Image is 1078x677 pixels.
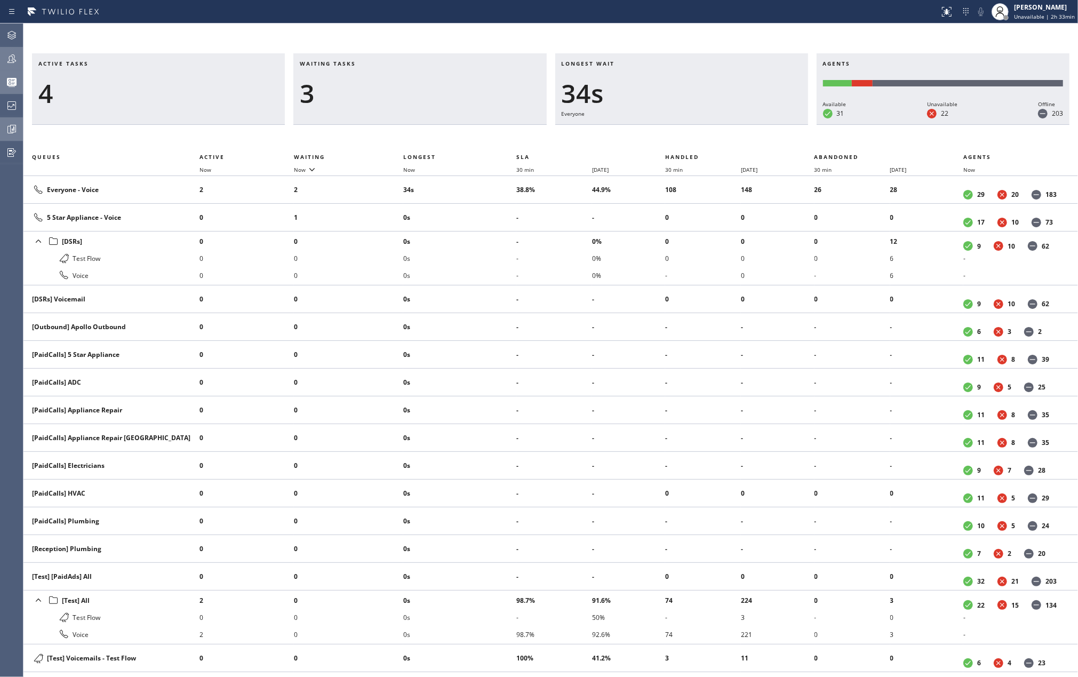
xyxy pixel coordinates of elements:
dt: Unavailable [997,577,1007,586]
li: 0 [294,485,403,502]
dd: 183 [1045,190,1057,199]
li: - [592,346,665,363]
li: - [815,457,890,474]
li: 0s [403,592,516,609]
dd: 8 [1011,410,1015,419]
dd: 11 [977,493,985,503]
li: 0s [403,540,516,557]
div: [DSRs] Voicemail [32,294,191,304]
li: 0 [294,250,403,267]
li: 0 [815,209,890,226]
li: 148 [741,181,814,198]
li: 0 [890,291,963,308]
li: 0 [294,429,403,447]
li: - [815,402,890,419]
dd: 24 [1042,521,1049,530]
li: 44.9% [592,181,665,198]
li: 0 [199,233,294,250]
dt: Available [963,600,973,610]
li: 108 [665,181,741,198]
li: 0 [294,267,403,284]
li: - [592,457,665,474]
li: 0s [403,485,516,502]
div: [PaidCalls] Appliance Repair [GEOGRAPHIC_DATA] [32,433,191,442]
li: - [665,346,741,363]
span: Handled [665,153,699,161]
span: Longest wait [562,60,615,67]
li: 0s [403,233,516,250]
dt: Unavailable [997,438,1007,448]
dd: 2 [1008,549,1011,558]
div: Unavailable: 22 [852,80,873,86]
li: - [516,513,592,530]
dd: 11 [977,438,985,447]
span: Longest [403,153,436,161]
li: - [815,267,890,284]
dd: 62 [1042,242,1049,251]
li: 26 [815,181,890,198]
dd: 10 [1008,242,1015,251]
div: [PaidCalls] Plumbing [32,516,191,525]
li: 74 [665,592,741,609]
span: Active tasks [38,60,89,67]
dt: Offline [1032,218,1041,227]
dt: Offline [1024,327,1034,337]
div: [DSRs] [32,234,191,249]
li: 0 [815,250,890,267]
div: Available: 31 [823,80,852,86]
li: - [963,267,1065,284]
dd: 35 [1042,438,1049,447]
button: Mute [973,4,988,19]
li: 0 [741,485,814,502]
li: - [516,540,592,557]
dd: 9 [977,466,981,475]
dt: Available [963,299,973,309]
dd: 11 [977,355,985,364]
dd: 10 [1008,299,1015,308]
div: [PaidCalls] Appliance Repair [32,405,191,415]
li: 0 [890,485,963,502]
li: - [592,429,665,447]
dt: Offline [1024,383,1034,392]
div: [Test] All [32,593,191,608]
li: 0 [199,374,294,391]
div: [PERSON_NAME] [1014,3,1075,12]
li: 2 [199,181,294,198]
dt: Available [963,466,973,475]
dt: Unavailable [997,410,1007,420]
li: - [963,250,1065,267]
li: 0s [403,374,516,391]
li: 0 [294,402,403,419]
dd: 22 [941,109,948,118]
li: - [890,540,963,557]
div: [PaidCalls] 5 Star Appliance [32,350,191,359]
dd: 11 [977,410,985,419]
li: - [890,346,963,363]
li: 0 [294,291,403,308]
li: 2 [199,592,294,609]
li: - [516,291,592,308]
span: Waiting [294,153,325,161]
dd: 31 [837,109,844,118]
dd: 20 [1011,190,1019,199]
li: 0 [294,513,403,530]
span: Abandoned [815,153,859,161]
dt: Unavailable [997,493,1007,503]
li: 34s [403,181,516,198]
dt: Offline [1032,600,1041,610]
li: 0 [199,318,294,336]
dd: 3 [1008,327,1011,336]
dd: 20 [1038,549,1045,558]
dt: Unavailable [994,383,1003,392]
dd: 203 [1052,109,1063,118]
div: Unavailable [927,99,957,109]
dd: 6 [977,327,981,336]
li: 0 [665,209,741,226]
dt: Offline [1028,299,1037,309]
li: 0s [403,402,516,419]
span: Active [199,153,225,161]
dt: Unavailable [997,355,1007,364]
dt: Available [963,493,973,503]
li: 0 [815,485,890,502]
dd: 35 [1042,410,1049,419]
